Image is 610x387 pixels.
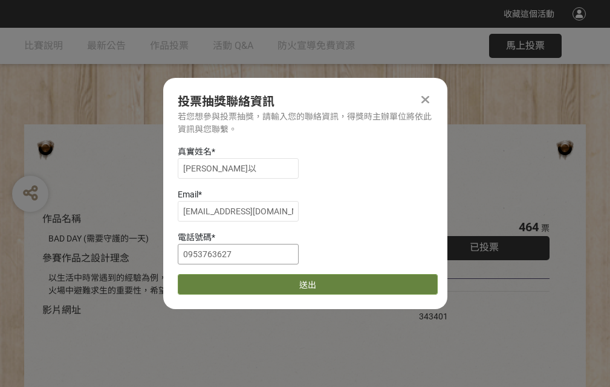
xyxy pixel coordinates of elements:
span: 活動 Q&A [213,40,253,51]
div: BAD DAY (需要守護的一天) [48,232,383,245]
span: 已投票 [470,241,499,253]
span: 票 [541,223,550,233]
span: 防火宣導免費資源 [277,40,355,51]
a: 最新公告 [87,28,126,64]
div: 投票抽獎聯絡資訊 [178,92,433,110]
span: 464 [519,220,539,234]
a: 活動 Q&A [213,28,253,64]
span: 真實姓名 [178,147,212,156]
span: 收藏這個活動 [504,9,554,19]
iframe: Facebook Share [451,298,511,310]
span: 參賽作品之設計理念 [42,252,129,264]
span: 最新公告 [87,40,126,51]
span: 作品名稱 [42,213,81,225]
a: 作品投票 [150,28,189,64]
span: 影片網址 [42,304,81,316]
span: 馬上投票 [506,40,545,51]
a: 比賽說明 [24,28,63,64]
div: 若您想參與投票抽獎，請輸入您的聯絡資訊，得獎時主辦單位將依此資訊與您聯繫。 [178,110,433,136]
span: 電話號碼 [178,232,212,242]
span: Email [178,190,198,199]
div: 以生活中時常遇到的經驗為例，透過對比的方式宣傳住宅用火災警報器、家庭逃生計畫及火場中避難求生的重要性，希望透過趣味的短影音讓更多人認識到更多的防火觀念。 [48,272,383,297]
button: 馬上投票 [489,34,562,58]
span: 作品投票 [150,40,189,51]
span: 比賽說明 [24,40,63,51]
a: 防火宣導免費資源 [277,28,355,64]
button: 送出 [178,274,438,295]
